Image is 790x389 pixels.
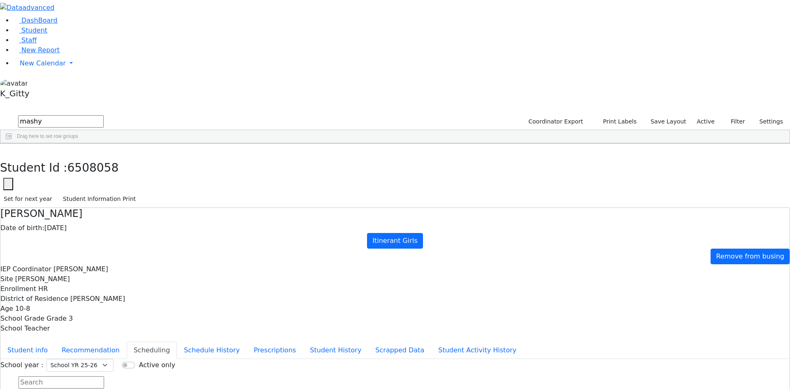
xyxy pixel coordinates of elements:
span: Staff [21,36,37,44]
span: New Report [21,46,60,54]
button: Filter [720,115,749,128]
span: New Calendar [20,59,66,67]
div: [DATE] [0,223,790,233]
span: Grade 3 [46,314,73,322]
button: Print Labels [593,115,640,128]
button: Prescriptions [247,342,303,359]
label: District of Residence [0,294,68,304]
a: Staff [13,36,37,44]
button: Save Layout [647,115,690,128]
button: Scheduling [127,342,177,359]
label: Date of birth: [0,223,44,233]
button: Recommendation [55,342,127,359]
a: New Calendar [13,55,790,72]
span: [PERSON_NAME] [15,275,70,283]
span: 6508058 [67,161,119,175]
span: DashBoard [21,16,58,24]
span: Remove from busing [716,252,784,260]
label: Enrollment [0,284,36,294]
label: Active [693,115,718,128]
label: Active only [139,360,175,370]
label: Site [0,274,13,284]
button: Student Information Print [59,193,139,205]
a: Remove from busing [711,249,790,264]
span: Drag here to set row groups [17,133,78,139]
button: Coordinator Export [523,115,587,128]
label: IEP Coordinator [0,264,51,274]
span: 10-8 [15,305,30,312]
a: DashBoard [13,16,58,24]
a: New Report [13,46,60,54]
input: Search [19,376,104,389]
h4: [PERSON_NAME] [0,208,790,220]
span: HR [38,285,48,293]
button: Schedule History [177,342,247,359]
button: Scrapped Data [368,342,431,359]
span: Student [21,26,47,34]
label: School year : [0,360,43,370]
label: School Teacher [0,324,50,333]
input: Search [18,115,104,128]
button: Student Activity History [431,342,523,359]
label: School Grade [0,314,44,324]
button: Settings [749,115,787,128]
button: Student History [303,342,368,359]
span: [PERSON_NAME] [53,265,108,273]
span: [PERSON_NAME] [70,295,125,303]
a: Itinerant Girls [367,233,423,249]
a: Student [13,26,47,34]
label: Age [0,304,13,314]
button: Student info [0,342,55,359]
